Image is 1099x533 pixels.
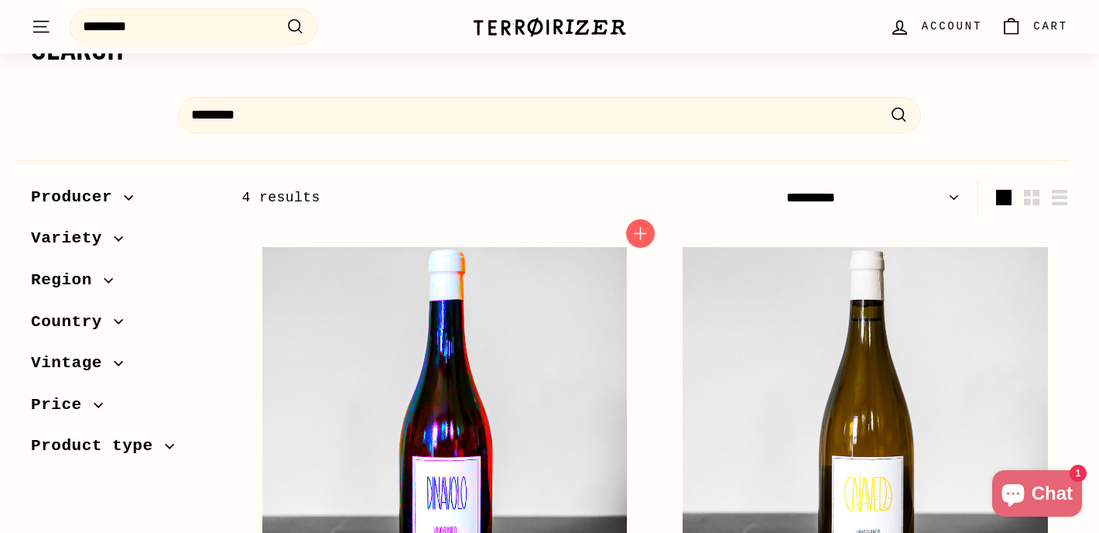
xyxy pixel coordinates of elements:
[31,184,124,211] span: Producer
[31,222,217,263] button: Variety
[31,35,1068,66] h1: Search
[880,4,991,50] a: Account
[31,263,217,305] button: Region
[31,225,114,252] span: Variety
[31,392,94,418] span: Price
[31,305,217,347] button: Country
[31,309,114,335] span: Country
[31,388,217,430] button: Price
[1033,18,1068,35] span: Cart
[31,346,217,388] button: Vintage
[241,187,655,209] div: 4 results
[31,429,217,471] button: Product type
[31,350,114,377] span: Vintage
[31,181,217,222] button: Producer
[31,433,165,459] span: Product type
[991,4,1077,50] a: Cart
[31,267,104,294] span: Region
[988,470,1087,521] inbox-online-store-chat: Shopify online store chat
[922,18,982,35] span: Account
